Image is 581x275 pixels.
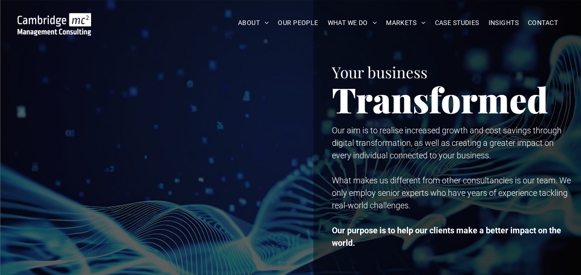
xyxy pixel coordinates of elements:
strong: Our purpose is to help our clients make a better impact on the world. [332,225,561,248]
a: OUR PEOPLE [273,16,323,30]
span: Your business [332,62,428,82]
a: Your Business Transformed | Cambridge Management Consulting [18,14,92,24]
a: CONTACT [523,16,563,30]
a: INSIGHTS [484,16,523,30]
a: CASE STUDIES [430,16,484,30]
img: Go to Homepage [18,13,92,36]
span: Transformed [332,76,548,122]
span: Our aim is to realise increased growth and cost savings through digital transformation, as well a... [332,125,562,160]
span: What makes us different from other consultancies is our team. We only employ senior experts who h... [332,175,571,210]
a: ABOUT [233,16,274,30]
a: MARKETS [381,16,430,30]
a: WHAT WE DO [323,16,382,30]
